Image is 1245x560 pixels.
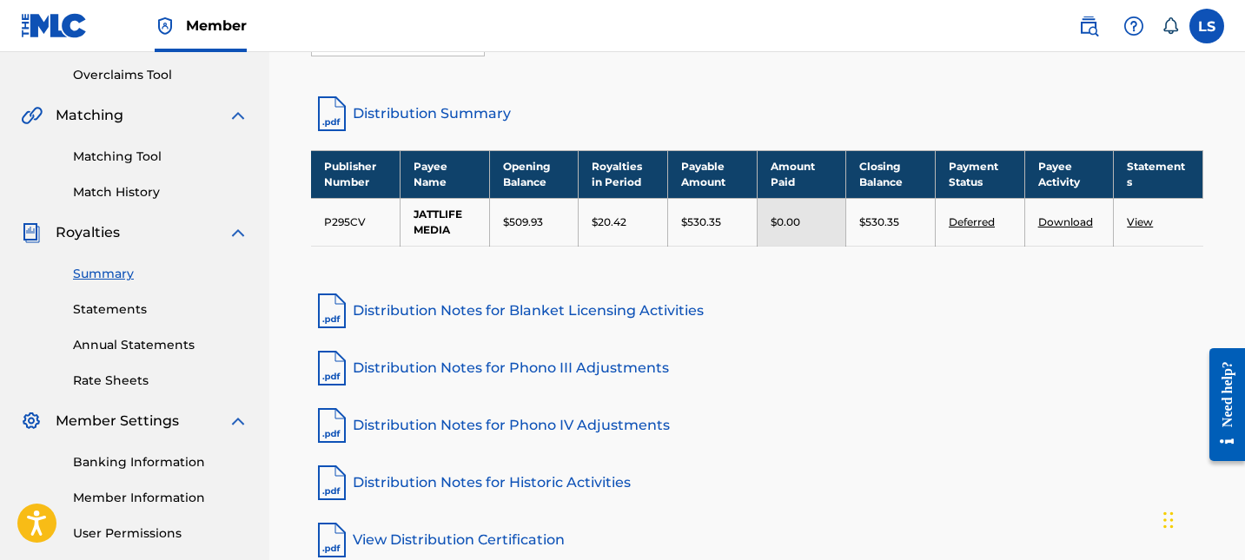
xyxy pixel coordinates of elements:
a: Match History [73,183,248,201]
a: Rate Sheets [73,372,248,390]
th: Royalties in Period [579,150,668,198]
span: Member [186,16,247,36]
th: Payment Status [935,150,1024,198]
th: Opening Balance [489,150,579,198]
img: pdf [311,462,353,504]
th: Payee Name [401,150,490,198]
img: pdf [311,347,353,389]
span: Royalties [56,222,120,243]
a: Distribution Notes for Blanket Licensing Activities [311,290,1203,332]
th: Closing Balance [846,150,936,198]
a: Statements [73,300,248,319]
div: Help [1116,9,1151,43]
img: Member Settings [21,411,42,432]
img: pdf [311,290,353,332]
a: Matching Tool [73,148,248,166]
div: Notifications [1162,17,1179,35]
a: Summary [73,265,248,283]
img: help [1123,16,1144,36]
a: View [1127,215,1153,228]
a: User Permissions [73,524,248,543]
a: Public Search [1071,9,1106,43]
img: Royalties [21,222,42,243]
iframe: Chat Widget [1158,477,1245,560]
div: User Menu [1189,9,1224,43]
a: Deferred [949,215,995,228]
p: $530.35 [859,214,899,230]
a: Download [1038,215,1093,228]
a: Distribution Notes for Phono IV Adjustments [311,405,1203,446]
a: Banking Information [73,453,248,471]
img: MLC Logo [21,13,88,38]
th: Amount Paid [757,150,846,198]
span: Member Settings [56,411,179,432]
a: Member Information [73,489,248,507]
img: expand [228,222,248,243]
img: expand [228,105,248,126]
img: pdf [311,405,353,446]
a: Annual Statements [73,336,248,354]
img: search [1078,16,1099,36]
img: expand [228,411,248,432]
th: Statements [1114,150,1203,198]
img: Matching [21,105,43,126]
a: Distribution Notes for Historic Activities [311,462,1203,504]
a: Distribution Summary [311,93,1203,135]
th: Publisher Number [311,150,401,198]
th: Payee Activity [1024,150,1114,198]
div: Drag [1163,494,1174,546]
iframe: Resource Center [1196,333,1245,477]
th: Payable Amount [668,150,758,198]
td: P295CV [311,198,401,246]
img: distribution-summary-pdf [311,93,353,135]
a: Overclaims Tool [73,66,248,84]
p: $20.42 [592,214,626,230]
a: Distribution Notes for Phono III Adjustments [311,347,1203,389]
td: JATTLIFE MEDIA [401,198,490,246]
p: $0.00 [771,214,800,230]
p: $509.93 [503,214,543,230]
p: $530.35 [681,214,721,230]
span: Matching [56,105,123,126]
img: Top Rightsholder [155,16,175,36]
